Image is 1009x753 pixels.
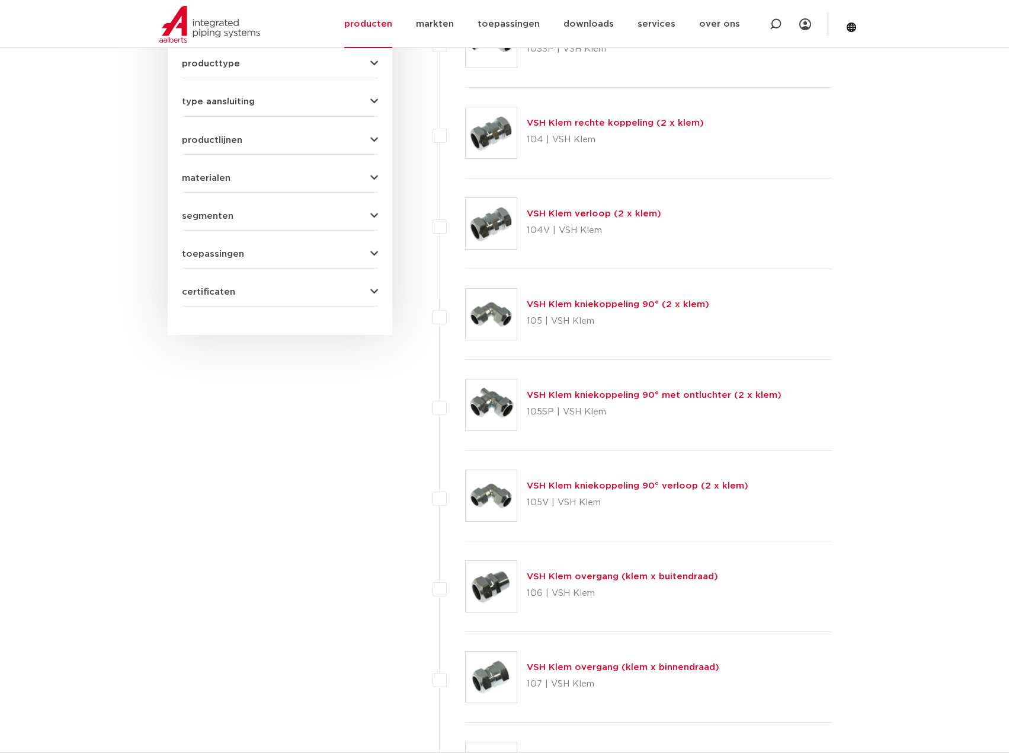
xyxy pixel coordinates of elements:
a: VSH Klem kniekoppeling 90° met ontluchter (2 x klem) [527,391,781,400]
img: Thumbnail for VSH Klem rechte koppeling (2 x klem) [466,107,517,158]
a: VSH Klem kniekoppeling 90° verloop (2 x klem) [527,481,748,490]
img: Thumbnail for VSH Klem verloop (2 x klem) [466,198,517,249]
p: 104V | VSH Klem [527,221,661,240]
button: toepassingen [182,250,378,259]
button: productlijnen [182,136,378,145]
a: VSH Klem verloop (2 x klem) [527,209,661,218]
img: Thumbnail for VSH Klem kniekoppeling 90° verloop (2 x klem) [466,470,517,521]
a: VSH Klem kniekoppeling 90° (2 x klem) [527,300,709,309]
span: toepassingen [182,250,244,259]
button: producttype [182,59,378,68]
button: segmenten [182,212,378,221]
img: Thumbnail for VSH Klem overgang (klem x binnendraad) [466,652,517,703]
a: VSH Klem rechte koppeling (2 x klem) [527,119,704,127]
a: VSH Klem overgang (klem x buitendraad) [527,572,718,581]
span: productlijnen [182,136,242,145]
img: Thumbnail for VSH Klem kniekoppeling 90° (2 x klem) [466,289,517,340]
a: VSH Klem overgang (klem x binnendraad) [527,663,719,672]
p: 105 | VSH Klem [527,312,709,331]
button: materialen [182,174,378,183]
span: producttype [182,59,240,68]
span: type aansluiting [182,97,255,106]
p: 105SP | VSH Klem [527,403,781,422]
p: 106 | VSH Klem [527,584,718,603]
span: segmenten [182,212,233,221]
span: certificaten [182,288,235,296]
p: 104 | VSH Klem [527,130,704,149]
span: materialen [182,174,230,183]
p: 107 | VSH Klem [527,675,719,694]
img: Thumbnail for VSH Klem kniekoppeling 90° met ontluchter (2 x klem) [466,379,517,430]
button: type aansluiting [182,97,378,106]
p: 103SP | VSH Klem [527,40,737,59]
p: 105V | VSH Klem [527,493,748,512]
button: certificaten [182,288,378,296]
img: Thumbnail for VSH Klem overgang (klem x buitendraad) [466,561,517,612]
